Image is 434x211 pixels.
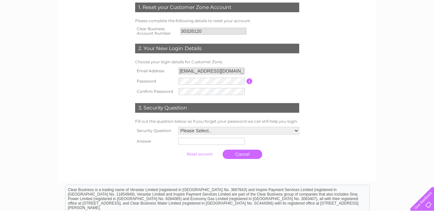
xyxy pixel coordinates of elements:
td: Choose your login details for Customer Zone. [134,58,301,66]
a: 0333 014 3131 [313,3,357,11]
a: Energy [360,27,374,32]
td: Please complete the following details to reset your account. [134,17,301,25]
th: Answer [134,136,177,146]
div: Clear Business is a trading name of Verastar Limited (registered in [GEOGRAPHIC_DATA] No. 3667643... [65,4,369,31]
a: Water [344,27,356,32]
a: Contact [414,27,430,32]
td: Fill out the question below so if you forget your password we can still help you login. [134,118,301,125]
th: Password [134,76,177,86]
img: logo.png [15,17,48,36]
input: Submit [180,150,219,159]
div: 2. Your New Login Details [135,44,299,53]
a: Cancel [223,150,262,159]
th: Confirm Password [134,86,177,97]
th: Email Address [134,66,177,76]
a: Blog [401,27,411,32]
a: Telecoms [378,27,397,32]
th: Clear Business Account Number [134,25,179,38]
th: Security Question [134,125,177,136]
div: 3. Security Question [135,103,299,113]
input: Information [246,78,253,84]
div: 1. Reset your Customer Zone Account [135,3,299,12]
